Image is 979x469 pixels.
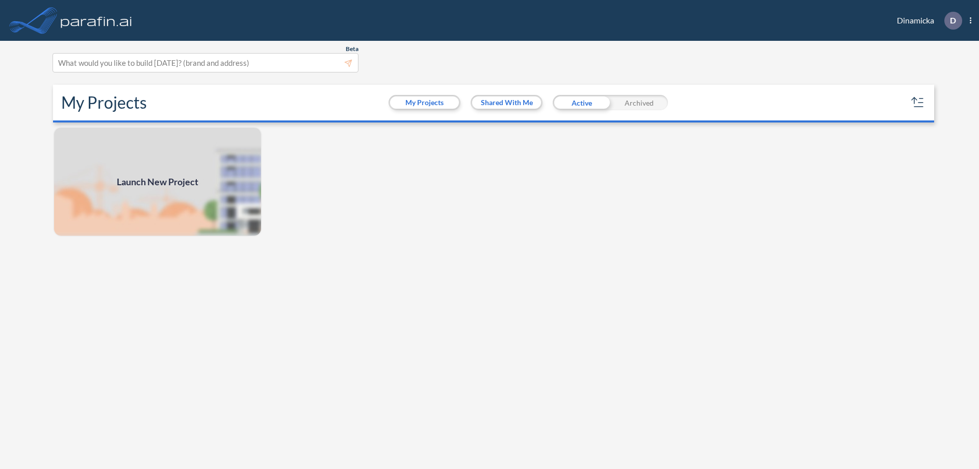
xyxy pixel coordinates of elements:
[61,93,147,112] h2: My Projects
[53,127,262,237] a: Launch New Project
[610,95,668,110] div: Archived
[472,96,541,109] button: Shared With Me
[950,16,956,25] p: D
[346,45,358,53] span: Beta
[53,127,262,237] img: add
[117,175,198,189] span: Launch New Project
[59,10,134,31] img: logo
[882,12,971,30] div: Dinamicka
[390,96,459,109] button: My Projects
[553,95,610,110] div: Active
[910,94,926,111] button: sort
